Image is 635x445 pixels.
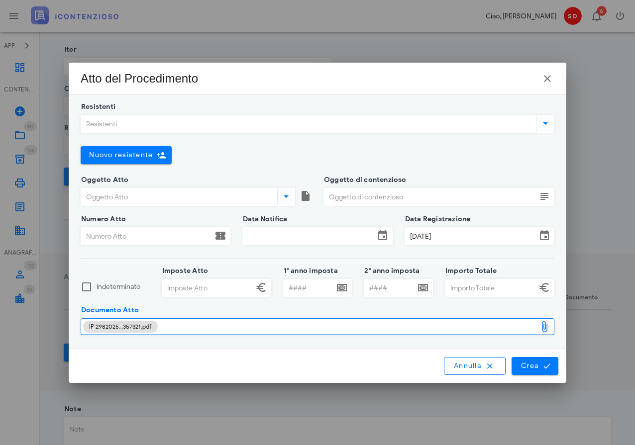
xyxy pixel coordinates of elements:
[512,357,558,375] button: Crea
[453,361,496,370] span: Annulla
[445,279,536,296] input: Importo Totale
[364,279,415,296] input: ####
[402,214,471,224] label: Data Registrazione
[81,228,212,245] input: Numero Atto
[81,71,198,87] div: Atto del Procedimento
[442,266,497,276] label: Importo Totale
[78,175,129,185] label: Oggetto Atto
[78,305,139,315] label: Documento Atto
[81,188,275,205] input: Oggetto Atto
[78,214,126,224] label: Numero Atto
[521,361,549,370] span: Crea
[89,321,152,333] span: IP 2982025…357321.pdf
[281,266,338,276] label: 1° anno imposta
[444,357,506,375] button: Annulla
[162,279,253,296] input: Imposte Atto
[324,188,536,205] input: Oggetto di contenzioso
[361,266,420,276] label: 2° anno imposta
[81,115,534,132] input: Resistenti
[321,175,407,185] label: Oggetto di contenzioso
[81,146,172,164] button: Nuovo resistente
[97,282,150,292] label: Indeterminato
[78,102,115,112] label: Resistenti
[284,279,334,296] input: ####
[159,266,209,276] label: Imposte Atto
[89,151,153,159] span: Nuovo resistente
